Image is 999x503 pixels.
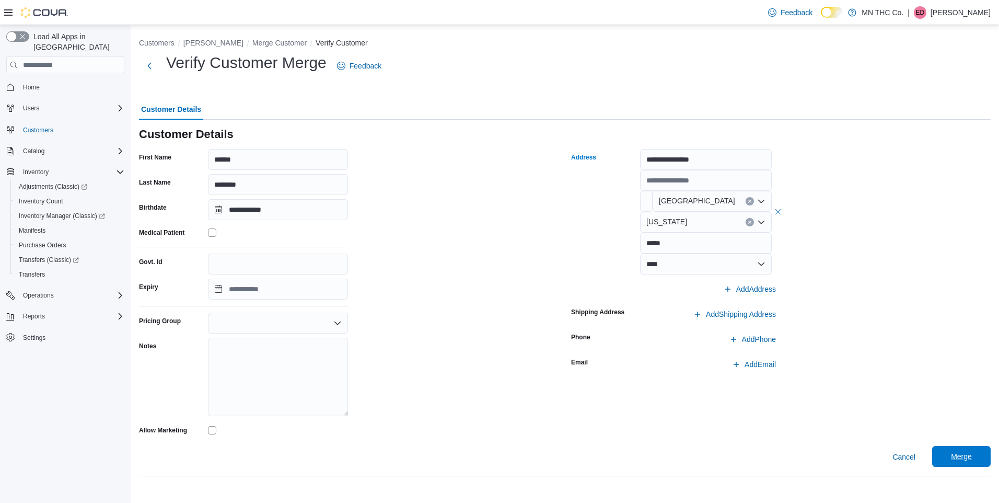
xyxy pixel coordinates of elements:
span: Transfers [15,268,124,281]
label: Phone [571,333,590,341]
input: Press the down key to open a popover containing a calendar. [208,199,348,220]
button: Reports [19,310,49,323]
span: Reports [19,310,124,323]
button: Verify Customer [316,39,368,47]
label: Address [571,153,596,162]
span: Inventory Count [15,195,124,208]
label: Allow Marketing [139,426,187,435]
label: Pricing Group [139,317,181,325]
a: Transfers (Classic) [15,254,83,266]
span: Operations [23,291,54,300]
span: Transfers [19,270,45,279]
span: Add Phone [742,334,776,345]
span: Settings [23,334,45,342]
a: Transfers (Classic) [10,253,129,267]
a: Purchase Orders [15,239,71,251]
label: Email [571,358,588,367]
span: Inventory Manager (Classic) [19,212,105,220]
button: AddEmail [728,354,780,375]
a: Inventory Manager (Classic) [15,210,109,222]
button: Catalog [2,144,129,158]
span: Reports [23,312,45,321]
span: Purchase Orders [19,241,66,249]
label: Last Name [139,178,171,187]
img: Cova [21,7,68,18]
div: Emma Docken [914,6,926,19]
label: Govt. Id [139,258,162,266]
button: Merge Customer [252,39,307,47]
a: Customers [19,124,57,136]
span: Cancel [892,452,915,462]
label: Shipping Address [571,308,624,316]
a: Inventory Manager (Classic) [10,209,129,223]
p: MN THC Co. [862,6,903,19]
button: Clear input [746,197,754,205]
button: Merge [932,446,991,467]
button: Inventory [2,165,129,179]
button: Users [2,101,129,116]
button: Catalog [19,145,49,157]
span: Inventory Manager (Classic) [15,210,124,222]
button: Open list of options [757,218,765,226]
nav: Complex example [6,75,124,372]
button: Purchase Orders [10,238,129,253]
button: AddPhone [725,329,780,350]
button: Operations [2,288,129,303]
label: Medical Patient [139,228,184,237]
span: Home [23,83,40,92]
span: Feedback [350,61,381,71]
span: [GEOGRAPHIC_DATA] [659,195,735,207]
p: [PERSON_NAME] [931,6,991,19]
a: Transfers [15,268,49,281]
a: Feedback [764,2,817,23]
button: Open list of options [333,319,342,327]
span: Operations [19,289,124,302]
span: Adjustments (Classic) [15,180,124,193]
button: Transfers [10,267,129,282]
span: Users [19,102,124,115]
span: Inventory [23,168,49,176]
a: Manifests [15,224,50,237]
a: Home [19,81,44,94]
a: Inventory Count [15,195,67,208]
input: Dark Mode [821,7,843,18]
button: Customers [139,39,175,47]
button: Cancel [888,447,920,467]
span: Manifests [15,224,124,237]
nav: An example of EuiBreadcrumbs [139,38,991,50]
a: Feedback [333,55,386,76]
span: Customers [23,126,53,134]
span: Catalog [23,147,44,155]
button: [PERSON_NAME] [183,39,243,47]
span: Transfers (Classic) [19,256,79,264]
span: Inventory Count [19,197,63,205]
button: Settings [2,330,129,345]
span: Load All Apps in [GEOGRAPHIC_DATA] [29,31,124,52]
label: First Name [139,153,171,162]
button: Reports [2,309,129,324]
label: Birthdate [139,203,167,212]
button: Inventory [19,166,53,178]
span: Inventory [19,166,124,178]
span: Customers [19,123,124,136]
span: Users [23,104,39,112]
button: Open list of options [757,197,765,205]
span: Feedback [781,7,812,18]
span: Settings [19,331,124,344]
span: Add Shipping Address [706,309,776,319]
button: Customers [2,122,129,137]
p: | [908,6,910,19]
button: AddShipping Address [689,304,780,325]
span: ED [916,6,925,19]
input: Press the down key to open a popover containing a calendar. [208,279,348,300]
span: Add Address [736,284,776,294]
button: Operations [19,289,58,302]
span: Manifests [19,226,45,235]
button: Manifests [10,223,129,238]
button: Clear input [746,218,754,226]
span: Purchase Orders [15,239,124,251]
h3: Customer Details [139,128,234,141]
button: AddAddress [719,279,780,300]
span: Add Email [745,359,776,370]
